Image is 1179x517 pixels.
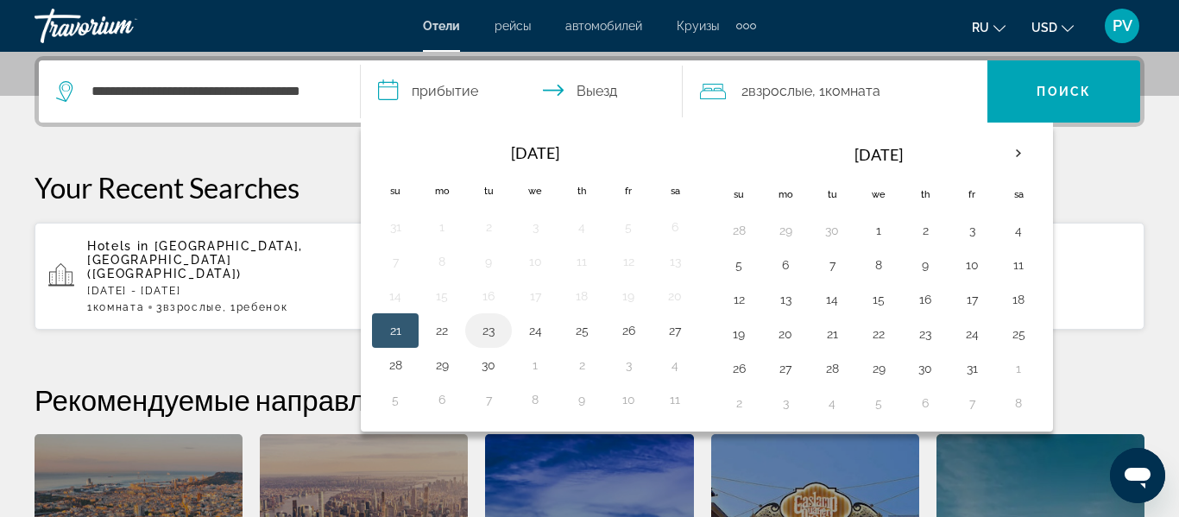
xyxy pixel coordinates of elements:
[475,353,502,377] button: Day 30
[381,215,409,239] button: Day 31
[428,215,456,239] button: Day 1
[825,83,880,99] span: Комната
[475,284,502,308] button: Day 16
[521,318,549,343] button: Day 24
[428,249,456,274] button: Day 8
[568,353,596,377] button: Day 2
[772,322,799,346] button: Day 20
[661,353,689,377] button: Day 4
[381,388,409,412] button: Day 5
[972,21,989,35] span: ru
[87,239,149,253] span: Hotels in
[741,79,812,104] span: 2
[1031,15,1074,40] button: Change currency
[568,388,596,412] button: Day 9
[87,239,303,281] span: [GEOGRAPHIC_DATA], [GEOGRAPHIC_DATA] ([GEOGRAPHIC_DATA])
[475,249,502,274] button: Day 9
[381,318,409,343] button: Day 21
[911,391,939,415] button: Day 6
[87,301,144,313] span: 1
[911,287,939,312] button: Day 16
[475,388,502,412] button: Day 7
[475,318,502,343] button: Day 23
[568,249,596,274] button: Day 11
[615,284,642,308] button: Day 19
[475,215,502,239] button: Day 2
[818,287,846,312] button: Day 14
[772,253,799,277] button: Day 6
[911,322,939,346] button: Day 23
[381,353,409,377] button: Day 28
[865,322,892,346] button: Day 22
[958,253,986,277] button: Day 10
[725,218,753,243] button: Day 28
[423,19,460,33] span: Отели
[1005,287,1032,312] button: Day 18
[958,218,986,243] button: Day 3
[35,222,393,331] button: Hotels in [GEOGRAPHIC_DATA], [GEOGRAPHIC_DATA] ([GEOGRAPHIC_DATA])[DATE] - [DATE]1Комната3Взрослы...
[428,388,456,412] button: Day 6
[361,60,683,123] button: Check in and out dates
[972,15,1006,40] button: Change language
[615,215,642,239] button: Day 5
[958,356,986,381] button: Day 31
[381,284,409,308] button: Day 14
[1005,218,1032,243] button: Day 4
[772,391,799,415] button: Day 3
[958,287,986,312] button: Day 17
[615,388,642,412] button: Day 10
[87,285,379,297] p: [DATE] - [DATE]
[1100,8,1144,44] button: User Menu
[428,353,456,377] button: Day 29
[865,287,892,312] button: Day 15
[748,83,812,99] span: Взрослые
[818,356,846,381] button: Day 28
[661,249,689,274] button: Day 13
[521,388,549,412] button: Day 8
[1005,253,1032,277] button: Day 11
[995,134,1042,173] button: Next month
[615,249,642,274] button: Day 12
[725,253,753,277] button: Day 5
[1113,17,1132,35] span: PV
[762,134,995,175] th: [DATE]
[818,218,846,243] button: Day 30
[772,287,799,312] button: Day 13
[39,60,1140,123] div: Search widget
[93,301,145,313] span: Комната
[818,253,846,277] button: Day 7
[1005,322,1032,346] button: Day 25
[865,218,892,243] button: Day 1
[35,3,207,48] a: Travorium
[428,284,456,308] button: Day 15
[677,19,719,33] a: Круизы
[772,356,799,381] button: Day 27
[521,215,549,239] button: Day 3
[736,12,756,40] button: Extra navigation items
[1031,21,1057,35] span: USD
[958,322,986,346] button: Day 24
[725,322,753,346] button: Day 19
[615,353,642,377] button: Day 3
[163,301,222,313] span: Взрослые
[772,218,799,243] button: Day 29
[495,19,531,33] a: рейсы
[1110,448,1165,503] iframe: Button to launch messaging window
[565,19,642,33] a: автомобилей
[419,134,652,172] th: [DATE]
[725,391,753,415] button: Day 2
[1005,356,1032,381] button: Day 1
[818,322,846,346] button: Day 21
[381,249,409,274] button: Day 7
[521,284,549,308] button: Day 17
[812,79,880,104] span: , 1
[987,60,1140,123] button: Поиск
[661,284,689,308] button: Day 20
[683,60,987,123] button: Travelers: 2 adults, 0 children
[35,382,1144,417] h2: Рекомендуемые направления
[223,301,288,313] span: , 1
[568,318,596,343] button: Day 25
[865,391,892,415] button: Day 5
